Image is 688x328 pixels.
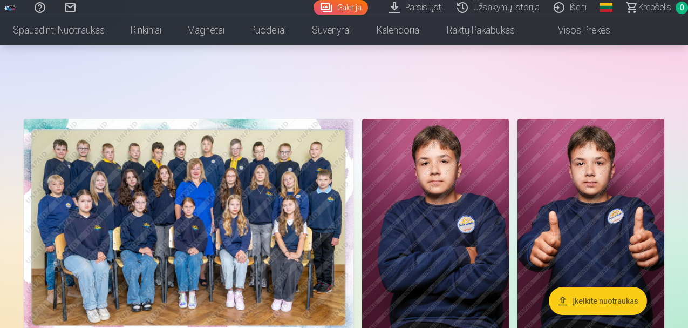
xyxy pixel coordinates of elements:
a: Magnetai [174,15,237,45]
button: Įkelkite nuotraukas [549,287,647,315]
a: Puodeliai [237,15,299,45]
a: Suvenyrai [299,15,364,45]
img: /fa2 [4,4,16,11]
a: Kalendoriai [364,15,434,45]
a: Rinkiniai [118,15,174,45]
a: Raktų pakabukas [434,15,528,45]
span: Krepšelis [638,1,671,14]
span: 0 [676,2,688,14]
a: Visos prekės [528,15,623,45]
